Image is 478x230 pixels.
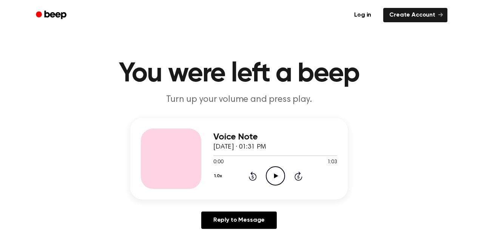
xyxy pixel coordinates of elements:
p: Turn up your volume and press play. [94,94,384,106]
h1: You were left a beep [46,60,432,87]
span: [DATE] · 01:31 PM [213,144,266,150]
button: 1.0x [213,170,225,182]
a: Log in [347,6,379,24]
a: Create Account [383,8,447,22]
span: 1:03 [327,158,337,166]
a: Reply to Message [201,212,277,229]
a: Beep [31,8,73,23]
span: 0:00 [213,158,223,166]
h3: Voice Note [213,132,337,142]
